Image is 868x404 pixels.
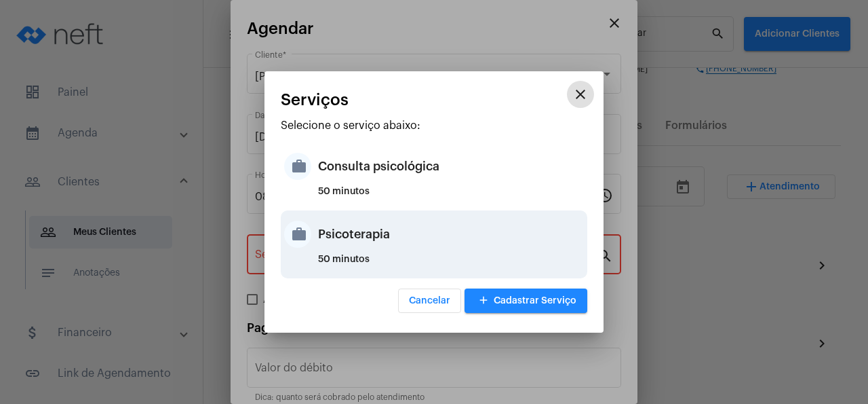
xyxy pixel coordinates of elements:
button: Cadastrar Serviço [465,289,587,313]
span: Cancelar [409,296,450,306]
mat-icon: work [284,221,311,248]
mat-icon: close [572,86,589,103]
mat-icon: add [475,292,492,310]
div: 50 minutos [318,255,584,275]
span: Serviços [281,91,349,109]
div: 50 minutos [318,187,584,207]
div: Consulta psicológica [318,146,584,187]
mat-icon: work [284,153,311,180]
div: Psicoterapia [318,214,584,255]
p: Selecione o serviço abaixo: [281,120,587,132]
span: Cadastrar Serviço [475,296,576,306]
button: Cancelar [398,289,461,313]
